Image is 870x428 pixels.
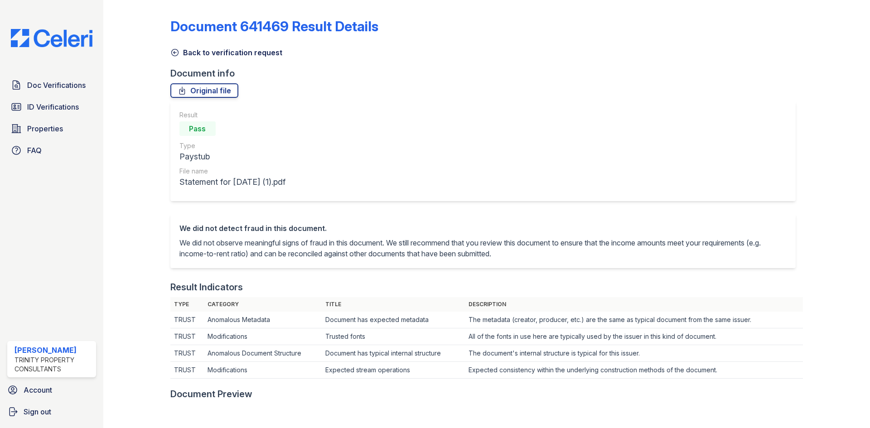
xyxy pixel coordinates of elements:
[179,121,216,136] div: Pass
[27,101,79,112] span: ID Verifications
[170,18,378,34] a: Document 641469 Result Details
[322,345,465,362] td: Document has typical internal structure
[465,297,803,312] th: Description
[27,145,42,156] span: FAQ
[179,176,285,188] div: Statement for [DATE] (1).pdf
[179,111,285,120] div: Result
[170,312,204,328] td: TRUST
[204,297,322,312] th: Category
[170,362,204,379] td: TRUST
[170,47,282,58] a: Back to verification request
[7,141,96,159] a: FAQ
[24,385,52,395] span: Account
[179,237,787,259] p: We did not observe meaningful signs of fraud in this document. We still recommend that you review...
[179,167,285,176] div: File name
[4,29,100,47] img: CE_Logo_Blue-a8612792a0a2168367f1c8372b55b34899dd931a85d93a1a3d3e32e68fde9ad4.png
[322,362,465,379] td: Expected stream operations
[322,328,465,345] td: Trusted fonts
[322,312,465,328] td: Document has expected metadata
[14,345,92,356] div: [PERSON_NAME]
[7,120,96,138] a: Properties
[14,356,92,374] div: Trinity Property Consultants
[170,281,243,293] div: Result Indicators
[170,328,204,345] td: TRUST
[204,328,322,345] td: Modifications
[24,406,51,417] span: Sign out
[179,150,285,163] div: Paystub
[27,123,63,134] span: Properties
[27,80,86,91] span: Doc Verifications
[465,312,803,328] td: The metadata (creator, producer, etc.) are the same as typical document from the same issuer.
[179,141,285,150] div: Type
[465,328,803,345] td: All of the fonts in use here are typically used by the issuer in this kind of document.
[322,297,465,312] th: Title
[4,403,100,421] a: Sign out
[170,388,252,400] div: Document Preview
[170,345,204,362] td: TRUST
[465,345,803,362] td: The document's internal structure is typical for this issuer.
[170,67,803,80] div: Document info
[204,312,322,328] td: Anomalous Metadata
[170,297,204,312] th: Type
[465,362,803,379] td: Expected consistency within the underlying construction methods of the document.
[179,223,787,234] div: We did not detect fraud in this document.
[7,76,96,94] a: Doc Verifications
[204,362,322,379] td: Modifications
[204,345,322,362] td: Anomalous Document Structure
[7,98,96,116] a: ID Verifications
[4,381,100,399] a: Account
[170,83,238,98] a: Original file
